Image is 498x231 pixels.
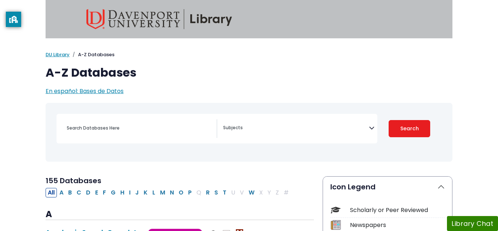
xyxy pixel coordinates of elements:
nav: breadcrumb [46,51,452,58]
button: Filter Results J [133,188,141,197]
li: A-Z Databases [70,51,114,58]
button: Filter Results O [176,188,186,197]
button: Filter Results I [127,188,133,197]
h3: A [46,209,314,220]
button: Filter Results M [158,188,167,197]
button: Filter Results B [66,188,74,197]
button: Filter Results D [84,188,93,197]
button: Icon Legend [323,177,452,197]
a: DU Library [46,51,70,58]
button: Filter Results S [212,188,220,197]
button: Filter Results P [186,188,194,197]
img: Davenport University Library [86,9,232,29]
button: Filter Results F [101,188,108,197]
button: Filter Results H [118,188,127,197]
button: Filter Results N [168,188,176,197]
button: Filter Results W [246,188,257,197]
button: Filter Results C [74,188,83,197]
button: Filter Results E [93,188,100,197]
button: All [46,188,57,197]
button: Filter Results R [204,188,212,197]
input: Search database by title or keyword [62,123,217,133]
textarea: Search [223,126,369,131]
button: Filter Results L [150,188,157,197]
span: 155 Databases [46,176,101,186]
button: Submit for Search Results [389,120,430,137]
button: privacy banner [6,12,21,27]
div: Scholarly or Peer Reviewed [350,206,445,215]
img: Icon Scholarly or Peer Reviewed [331,205,341,215]
div: Alpha-list to filter by first letter of database name [46,188,292,196]
button: Filter Results K [141,188,150,197]
button: Filter Results A [57,188,66,197]
img: Icon Newspapers [331,220,341,230]
div: Newspapers [350,221,445,230]
a: En español: Bases de Datos [46,87,124,95]
button: Filter Results T [221,188,229,197]
h1: A-Z Databases [46,66,452,80]
button: Library Chat [447,216,498,231]
nav: Search filters [46,103,452,162]
button: Filter Results G [109,188,118,197]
